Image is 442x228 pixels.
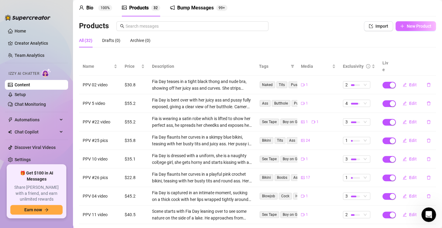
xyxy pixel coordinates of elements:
[121,150,148,168] td: $35.1
[44,208,49,212] span: arrow-right
[369,24,373,28] span: import
[79,5,84,10] span: user
[15,38,63,48] a: Creator Analytics
[345,174,348,181] span: 1
[170,5,175,10] span: notification
[8,130,12,134] img: Chat Copilot
[409,138,417,143] span: Edit
[272,100,290,107] span: Butthole
[275,137,285,144] span: Tits
[402,157,407,161] span: edit
[306,138,310,143] span: 24
[345,100,348,107] span: 4
[79,57,121,76] th: Name
[15,92,26,97] a: Setup
[422,80,436,90] button: delete
[260,193,278,199] span: Blowjob
[422,117,436,127] button: delete
[79,206,121,224] td: PPV 11 video
[364,21,393,31] button: Import
[409,82,417,87] span: Edit
[301,157,305,161] span: video-camera
[15,145,56,150] a: Discover Viral Videos
[426,175,431,180] span: delete
[422,191,436,201] button: delete
[79,168,121,187] td: PPV #26 pics
[407,24,431,29] span: New Product
[102,37,120,44] div: Drafts (0)
[402,194,407,198] span: edit
[421,207,436,222] iframe: Intercom live chat
[426,120,431,124] span: delete
[276,81,287,88] span: Tits
[291,64,294,68] span: filter
[292,100,306,107] span: Pussy
[79,94,121,113] td: PPV 5 video
[402,101,407,105] span: edit
[306,101,308,106] span: 1
[5,15,50,21] img: logo-BBDzfeDw.svg
[148,57,255,76] th: Description
[121,168,148,187] td: $22.8
[426,194,431,198] span: delete
[301,176,305,179] span: picture
[426,157,431,161] span: delete
[422,136,436,145] button: delete
[15,82,30,87] a: Content
[316,119,319,125] span: 1
[297,57,339,76] th: Media
[400,24,404,28] span: plus
[291,174,302,181] span: Ass
[15,102,46,107] a: Chat Monitoring
[345,211,348,218] span: 2
[279,193,292,199] span: Cock
[395,21,436,31] button: New Product
[125,63,140,70] span: Price
[422,154,436,164] button: delete
[301,194,305,198] span: video-camera
[301,120,305,124] span: picture
[4,2,16,14] button: go back
[301,139,305,142] span: picture
[15,53,44,58] a: Team Analytics
[343,63,364,70] div: Exclusivity
[422,173,436,182] button: delete
[301,213,305,216] span: video-camera
[152,189,252,203] div: Fia Day is captured in an intimate moment, sucking on a thick cock with her lips wrapped tightly ...
[289,62,295,71] span: filter
[422,98,436,108] button: delete
[126,23,265,29] input: Search messages
[152,134,252,147] div: Fia Day flaunts her curves in a skimpy blue bikini, teasing with her busty tits and juicy ass. He...
[398,173,422,182] button: Edit
[379,57,394,76] th: Live
[409,101,417,106] span: Edit
[10,205,63,215] button: Earn nowarrow-right
[293,193,312,199] span: Handjob
[260,137,273,144] span: Bikini
[426,138,431,143] span: delete
[288,81,303,88] span: Pussy
[345,119,348,125] span: 3
[121,76,148,94] td: $30.8
[306,175,310,181] span: 17
[152,208,252,221] div: Scene starts with Fia Day leaning over to see some nature on the side of a lake. He approaches fr...
[409,119,417,124] span: Edit
[280,119,303,125] span: Boy on Girl
[402,83,407,87] span: edit
[398,80,422,90] button: Edit
[398,117,422,127] button: Edit
[398,191,422,201] button: Edit
[121,131,148,150] td: $35.8
[301,63,331,70] span: Media
[79,76,121,94] td: PPV 02 video
[154,6,156,10] span: 3
[151,5,160,11] sup: 32
[255,57,297,76] th: Tags
[194,2,205,13] div: Close
[129,4,149,12] div: Products
[260,156,279,162] span: Sex Tape
[79,37,92,44] div: All (32)
[152,97,252,110] div: Fia Day is bent over with her juicy ass and pussy fully exposed, giving a clear view of her butth...
[409,157,417,161] span: Edit
[301,102,305,105] span: video-camera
